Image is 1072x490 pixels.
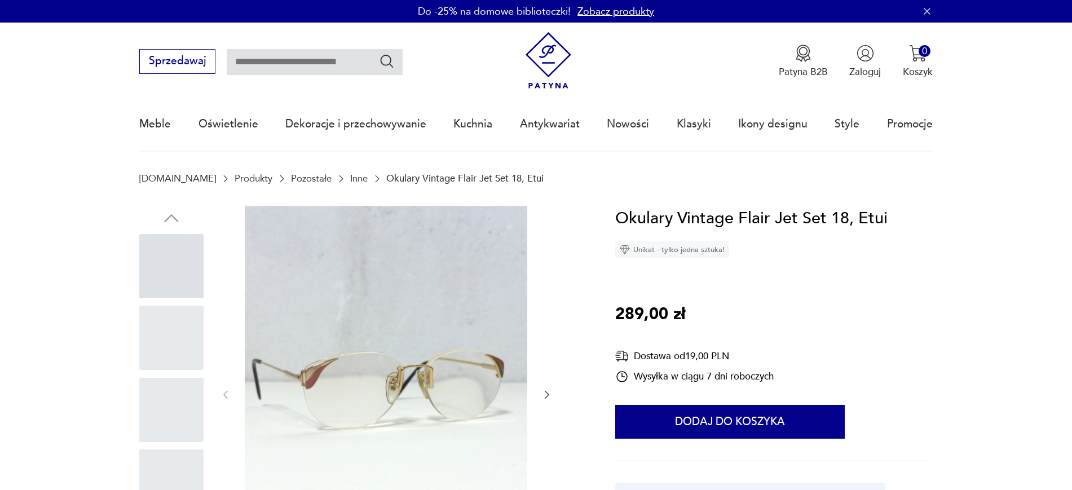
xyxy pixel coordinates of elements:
[903,65,933,78] p: Koszyk
[520,32,577,89] img: Patyna - sklep z meblami i dekoracjami vintage
[285,98,426,150] a: Dekoracje i przechowywanie
[386,173,544,184] p: Okulary Vintage Flair Jet Set 18, Etui
[620,245,630,255] img: Ikona diamentu
[779,65,828,78] p: Patyna B2B
[779,45,828,78] a: Ikona medaluPatyna B2B
[887,98,933,150] a: Promocje
[738,98,808,150] a: Ikony designu
[919,45,930,57] div: 0
[520,98,580,150] a: Antykwariat
[235,173,272,184] a: Produkty
[615,206,888,232] h1: Okulary Vintage Flair Jet Set 18, Etui
[779,45,828,78] button: Patyna B2B
[139,49,215,74] button: Sprzedawaj
[577,5,654,19] a: Zobacz produkty
[795,45,812,62] img: Ikona medalu
[350,173,368,184] a: Inne
[903,45,933,78] button: 0Koszyk
[849,45,881,78] button: Zaloguj
[909,45,927,62] img: Ikona koszyka
[139,173,216,184] a: [DOMAIN_NAME]
[379,53,395,69] button: Szukaj
[615,302,685,328] p: 289,00 zł
[615,405,845,439] button: Dodaj do koszyka
[615,349,774,363] div: Dostawa od 19,00 PLN
[453,98,492,150] a: Kuchnia
[607,98,649,150] a: Nowości
[615,370,774,383] div: Wysyłka w ciągu 7 dni roboczych
[849,65,881,78] p: Zaloguj
[139,98,171,150] a: Meble
[139,58,215,67] a: Sprzedawaj
[677,98,711,150] a: Klasyki
[835,98,859,150] a: Style
[615,241,729,258] div: Unikat - tylko jedna sztuka!
[615,349,629,363] img: Ikona dostawy
[291,173,332,184] a: Pozostałe
[857,45,874,62] img: Ikonka użytkownika
[198,98,258,150] a: Oświetlenie
[418,5,571,19] p: Do -25% na domowe biblioteczki!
